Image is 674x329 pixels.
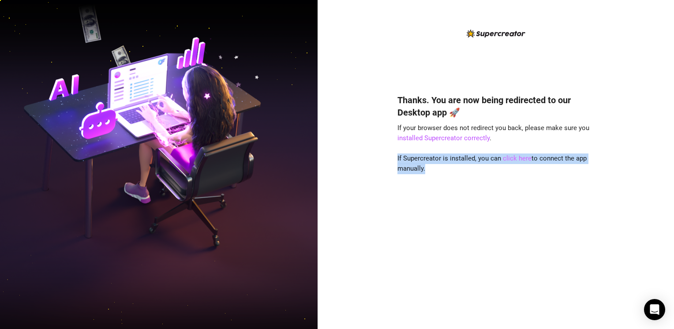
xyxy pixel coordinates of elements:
[397,124,589,142] span: If your browser does not redirect you back, please make sure you .
[397,134,490,142] a: installed Supercreator correctly
[644,299,665,320] div: Open Intercom Messenger
[467,30,525,37] img: logo-BBDzfeDw.svg
[503,154,532,162] a: click here
[397,94,594,119] h4: Thanks. You are now being redirected to our Desktop app 🚀
[397,154,587,173] span: If Supercreator is installed, you can to connect the app manually.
